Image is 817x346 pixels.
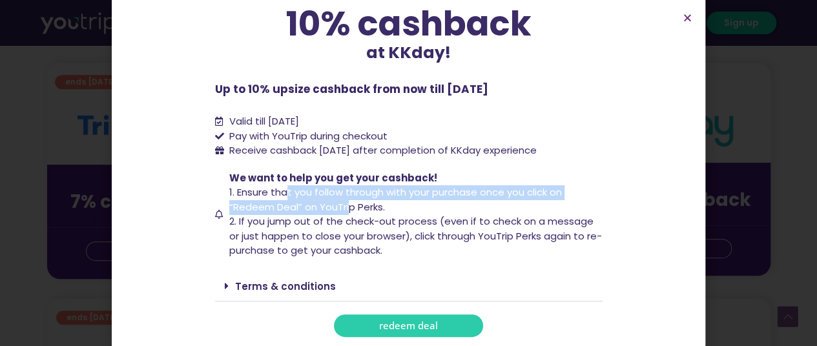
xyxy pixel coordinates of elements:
[334,314,483,337] a: redeem deal
[215,6,603,41] div: 10% cashback
[229,185,562,214] span: 1. Ensure that you follow through with your purchase once you click on “Redeem Deal” on YouTrip P...
[226,129,388,144] span: Pay with YouTrip during checkout
[379,321,438,331] span: redeem deal
[229,214,602,257] span: 2. If you jump out of the check-out process (even if to check on a message or just happen to clos...
[229,114,299,128] span: Valid till [DATE]
[683,13,692,23] a: Close
[215,271,603,301] div: Terms & conditions
[215,41,603,65] p: at KKday!
[215,81,488,97] b: Up to 10% upsize cashback from now till [DATE]
[229,143,537,157] span: Receive cashback [DATE] after completion of KKday experience
[229,171,437,185] span: We want to help you get your cashback!
[235,280,336,293] a: Terms & conditions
